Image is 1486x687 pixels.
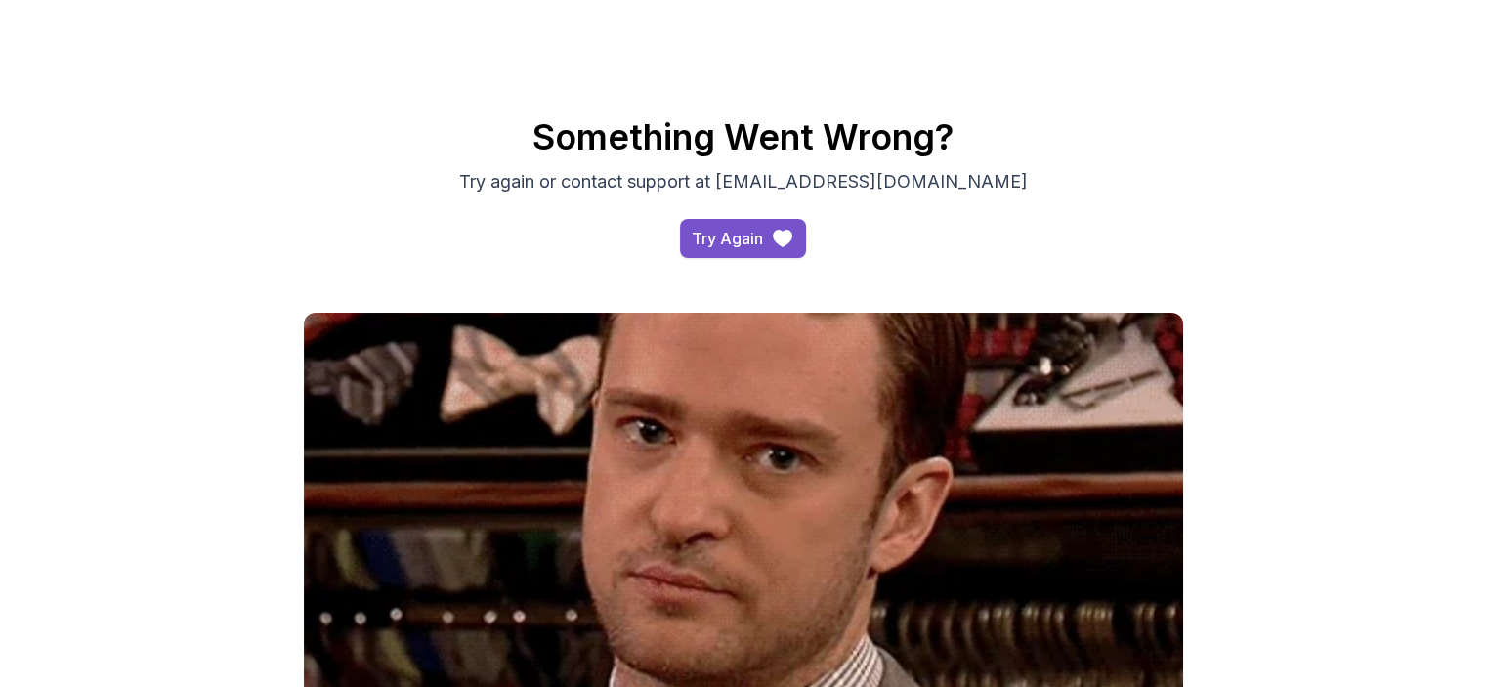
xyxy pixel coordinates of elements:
[680,219,806,258] a: access-dashboard
[680,219,806,258] button: Try Again
[415,168,1072,195] p: Try again or contact support at [EMAIL_ADDRESS][DOMAIN_NAME]
[60,117,1427,156] h2: Something Went Wrong?
[692,227,763,250] div: Try Again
